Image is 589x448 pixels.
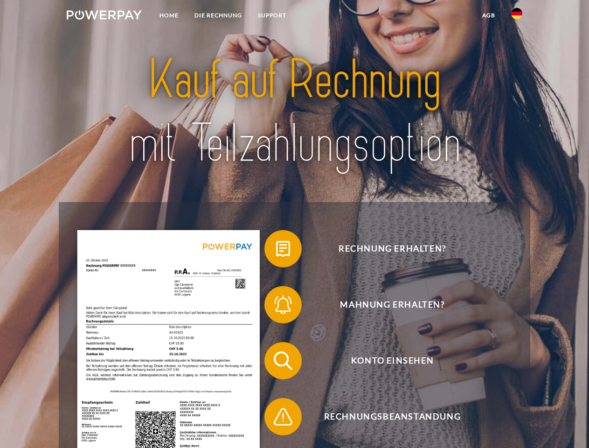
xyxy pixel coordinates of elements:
a: SUPPORT [250,7,294,24]
span: Rechnung erhalten? [278,230,506,267]
img: de [511,8,522,19]
a: Home [152,7,187,24]
img: logo-powerpay-white.svg [67,10,142,20]
img: qb_bell.svg [271,293,295,316]
button: Rechnungsbeanstandung [264,398,507,435]
span: Mahnung erhalten? [278,286,506,323]
button: Rechnung erhalten? [264,230,507,267]
span: Konto einsehen [278,342,506,379]
img: qb_search.svg [271,349,295,372]
button: Mahnung erhalten? [264,286,507,323]
img: qb_warning.svg [271,405,295,428]
img: title-powerpay_de.svg [89,45,500,179]
a: agb [474,7,503,24]
img: qb_bill.svg [271,237,295,260]
span: Rechnungsbeanstandung [278,398,506,435]
a: DIE RECHNUNG [187,7,250,24]
button: Konto einsehen [264,342,507,379]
